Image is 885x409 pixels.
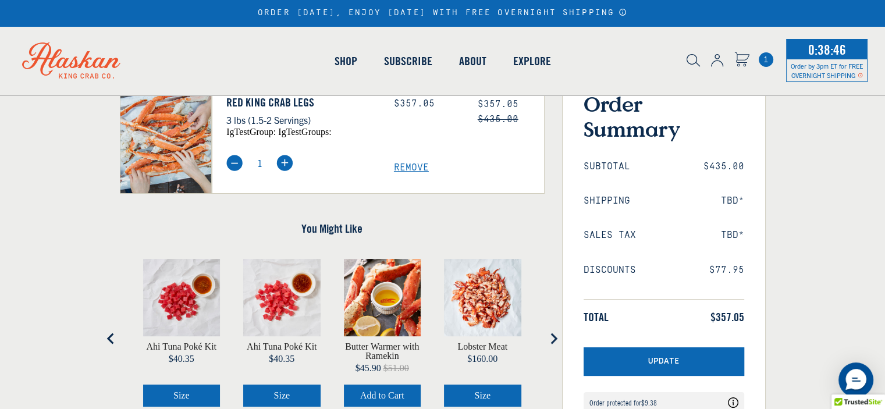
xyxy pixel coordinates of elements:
[457,342,507,351] a: View Lobster Meat
[500,28,564,94] a: Explore
[648,357,680,367] span: Update
[542,327,565,350] button: Next slide
[258,8,627,18] div: ORDER [DATE], ENJOY [DATE] WITH FREE OVERNIGHT SHIPPING
[273,390,290,400] span: Size
[276,155,293,171] img: plus
[709,265,744,276] span: $77.95
[99,327,123,350] button: Go to last slide
[619,8,627,16] a: Announcement Bar Modal
[710,310,744,324] span: $357.05
[703,161,744,172] span: $435.00
[243,385,321,407] button: Select Ahi Tuna Poké Kit size
[446,28,500,94] a: About
[173,390,190,400] span: Size
[6,26,137,95] img: Alaskan King Crab Co. logo
[584,161,630,172] span: Subtotal
[791,62,863,79] span: Order by 3pm ET for FREE OVERNIGHT SHIPPING
[371,28,446,94] a: Subscribe
[444,259,521,336] img: Pre-cooked, prepared lobster meat on butcher paper
[394,98,460,109] div: $357.05
[226,95,376,109] a: Red King Crab Legs
[120,222,545,236] h4: You Might Like
[226,112,376,127] p: 3 lbs (1.5-2 Servings)
[360,390,404,400] span: Add to Cart
[584,91,744,141] h3: Order Summary
[444,385,521,407] button: Select Lobster Meat size
[589,399,657,407] div: Order protected for $9.38
[805,38,849,61] span: 0:38:46
[467,354,497,364] span: $160.00
[759,52,773,67] a: Cart
[474,390,491,400] span: Size
[321,28,371,94] a: Shop
[344,259,421,336] img: View Butter Warmer with Ramekin
[734,52,749,69] a: Cart
[169,354,194,364] span: $40.35
[759,52,773,67] span: 1
[584,195,630,207] span: Shipping
[143,259,221,336] img: Ahi Tuna and wasabi sauce
[269,354,294,364] span: $40.35
[344,385,421,407] button: Add the product, Butter Warmer with Ramekin to Cart
[584,265,636,276] span: Discounts
[120,76,212,193] img: Red King Crab Legs - 3 lbs (1.5-2 Servings)
[584,347,744,376] button: Update
[226,155,243,171] img: minus
[356,363,381,373] span: $45.90
[226,127,276,137] span: igTestGroup:
[584,230,636,241] span: Sales Tax
[584,310,609,324] span: Total
[147,342,216,351] a: View Ahi Tuna Poké Kit
[711,54,723,67] img: account
[143,385,221,407] button: Select Ahi Tuna Poké Kit size
[278,127,331,137] span: igTestGroups:
[344,342,421,361] a: View Butter Warmer with Ramekin
[383,363,409,373] span: $51.00
[243,259,321,336] img: Cubed ahi tuna and shoyu sauce
[858,71,863,79] span: Shipping Notice Icon
[478,114,518,125] s: $435.00
[838,362,873,397] div: Messenger Dummy Widget
[687,54,700,67] img: search
[478,99,518,109] span: $357.05
[247,342,317,351] a: View Ahi Tuna Poké Kit
[394,162,544,173] a: Remove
